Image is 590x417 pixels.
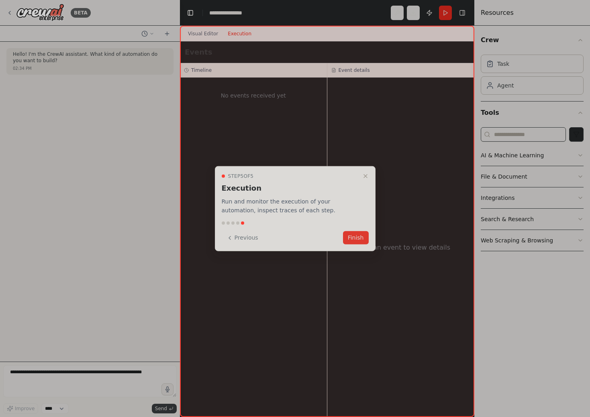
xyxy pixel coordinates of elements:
button: Finish [343,231,369,244]
button: Previous [222,231,263,244]
button: Hide left sidebar [185,7,196,18]
button: Close walkthrough [361,171,370,181]
span: Step 5 of 5 [228,173,254,179]
p: Run and monitor the execution of your automation, inspect traces of each step. [222,197,359,215]
h3: Execution [222,182,359,193]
